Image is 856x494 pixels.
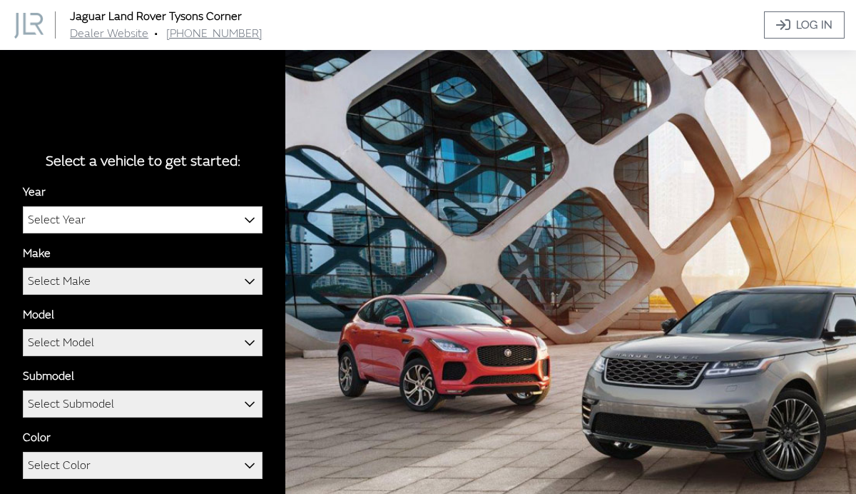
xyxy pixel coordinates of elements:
[23,429,51,446] label: Color
[14,13,44,39] img: Dashboard
[24,453,262,478] span: Select Color
[24,207,262,233] span: Select Year
[154,26,158,41] span: •
[28,268,91,294] span: Select Make
[23,206,263,233] span: Select Year
[28,391,114,417] span: Select Submodel
[166,26,263,41] a: [PHONE_NUMBER]
[24,268,262,294] span: Select Make
[796,16,832,34] span: Log In
[28,453,91,478] span: Select Color
[28,330,94,356] span: Select Model
[70,9,242,24] a: Jaguar Land Rover Tysons Corner
[23,452,263,479] span: Select Color
[24,330,262,356] span: Select Model
[70,26,148,41] a: Dealer Website
[23,268,263,295] span: Select Make
[28,207,86,233] span: Select Year
[23,306,54,323] label: Model
[14,11,67,38] a: Jaguar Land Rover Tysons Corner logo
[23,329,263,356] span: Select Model
[23,368,74,385] label: Submodel
[23,245,51,262] label: Make
[23,151,263,172] div: Select a vehicle to get started:
[23,183,46,201] label: Year
[24,391,262,417] span: Select Submodel
[764,11,845,39] a: Log In
[23,390,263,418] span: Select Submodel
